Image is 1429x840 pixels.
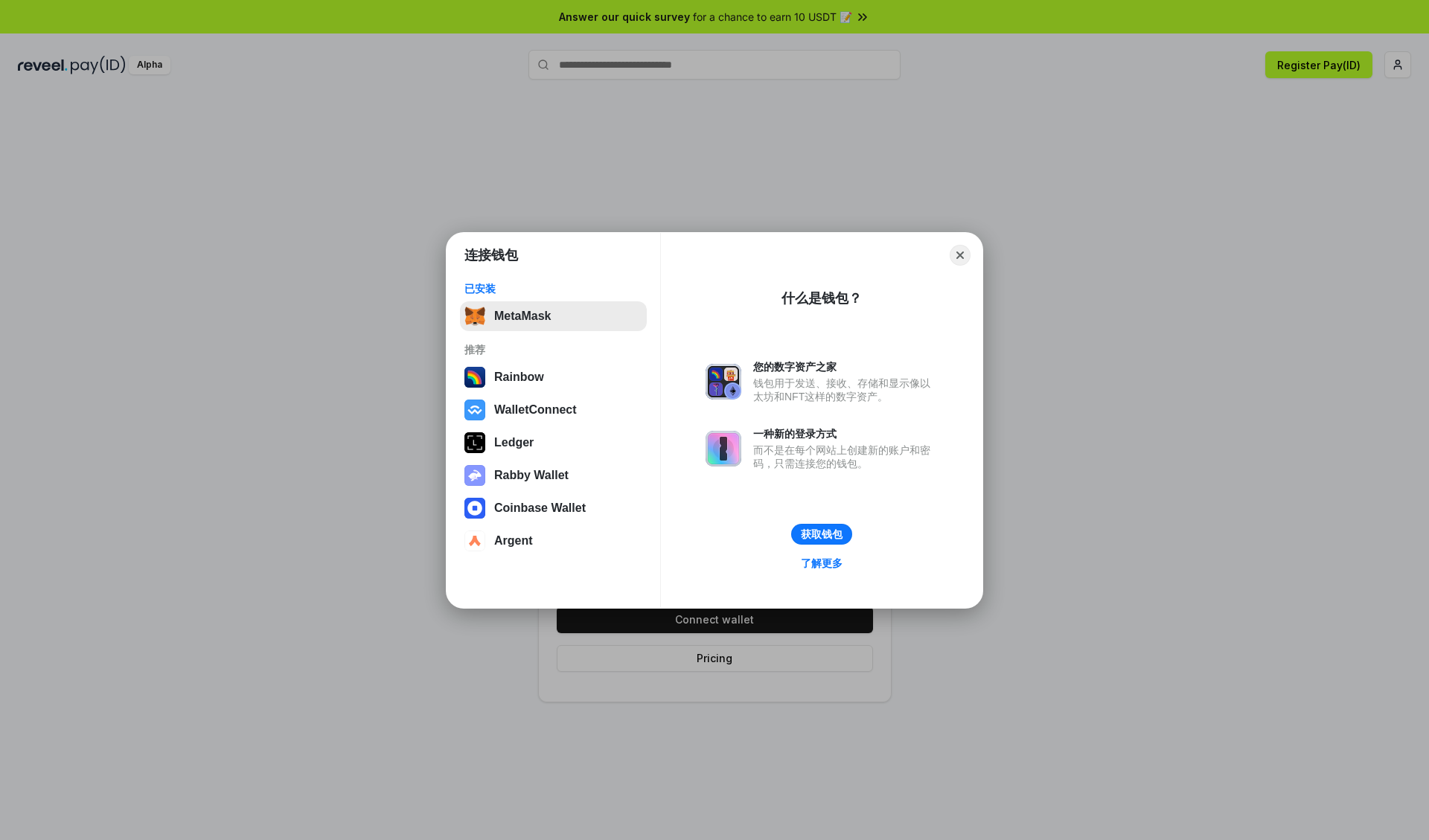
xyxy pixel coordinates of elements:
[464,432,485,453] img: svg+xml,%3Csvg%20xmlns%3D%22http%3A%2F%2Fwww.w3.org%2F2000%2Fsvg%22%20width%3D%2228%22%20height%3...
[460,493,647,523] button: Coinbase Wallet
[753,360,938,373] div: 您的数字资产之家
[464,465,485,486] img: svg+xml,%3Csvg%20xmlns%3D%22http%3A%2F%2Fwww.w3.org%2F2000%2Fsvg%22%20fill%3D%22none%22%20viewBox...
[753,376,938,403] div: 钱包用于发送、接收、存储和显示像以太坊和NFT这样的数字资产。
[494,436,534,449] div: Ledger
[494,469,569,482] div: Rabby Wallet
[460,526,647,556] button: Argent
[464,246,518,264] h1: 连接钱包
[494,534,533,548] div: Argent
[464,306,485,327] img: svg+xml,%3Csvg%20fill%3D%22none%22%20height%3D%2233%22%20viewBox%3D%220%200%2035%2033%22%20width%...
[464,343,642,356] div: 推荐
[494,403,577,417] div: WalletConnect
[460,395,647,425] button: WalletConnect
[792,554,851,573] a: 了解更多
[460,428,647,458] button: Ledger
[464,282,642,295] div: 已安装
[460,301,647,331] button: MetaMask
[801,528,843,541] div: 获取钱包
[464,367,485,388] img: svg+xml,%3Csvg%20width%3D%22120%22%20height%3D%22120%22%20viewBox%3D%220%200%20120%20120%22%20fil...
[753,443,938,470] div: 而不是在每个网站上创建新的账户和密码，只需连接您的钱包。
[464,498,485,519] img: svg+xml,%3Csvg%20width%3D%2228%22%20height%3D%2228%22%20viewBox%3D%220%200%2028%2028%22%20fill%3D...
[791,524,852,545] button: 获取钱包
[494,501,586,515] div: Coinbase Wallet
[801,557,843,570] div: 了解更多
[494,310,551,323] div: MetaMask
[706,364,741,400] img: svg+xml,%3Csvg%20xmlns%3D%22http%3A%2F%2Fwww.w3.org%2F2000%2Fsvg%22%20fill%3D%22none%22%20viewBox...
[494,371,544,384] div: Rainbow
[950,245,971,266] button: Close
[460,362,647,392] button: Rainbow
[464,530,485,551] img: svg+xml,%3Csvg%20width%3D%2228%22%20height%3D%2228%22%20viewBox%3D%220%200%2028%2028%22%20fill%3D...
[464,400,485,420] img: svg+xml,%3Csvg%20width%3D%2228%22%20height%3D%2228%22%20viewBox%3D%220%200%2028%2028%22%20fill%3D...
[781,289,862,307] div: 什么是钱包？
[753,427,938,440] div: 一种新的登录方式
[460,461,647,490] button: Rabby Wallet
[706,431,741,467] img: svg+xml,%3Csvg%20xmlns%3D%22http%3A%2F%2Fwww.w3.org%2F2000%2Fsvg%22%20fill%3D%22none%22%20viewBox...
